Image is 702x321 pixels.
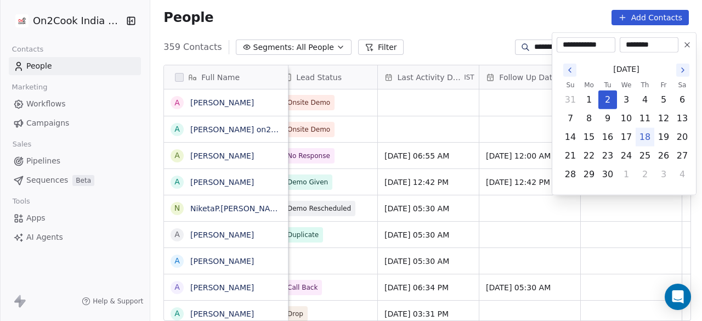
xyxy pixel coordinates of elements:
[580,166,598,183] button: Monday, September 29th, 2025
[599,91,616,109] button: Tuesday, September 2nd, 2025, selected
[618,128,635,146] button: Wednesday, September 17th, 2025
[580,110,598,127] button: Monday, September 8th, 2025
[673,128,691,146] button: Saturday, September 20th, 2025
[636,128,654,146] button: Today, Thursday, September 18th, 2025
[673,110,691,127] button: Saturday, September 13th, 2025
[655,91,672,109] button: Friday, September 5th, 2025
[676,64,689,77] button: Go to the Next Month
[561,80,580,91] th: Sunday
[618,110,635,127] button: Wednesday, September 10th, 2025
[580,147,598,165] button: Monday, September 22nd, 2025
[673,80,692,91] th: Saturday
[636,110,654,127] button: Thursday, September 11th, 2025
[580,128,598,146] button: Monday, September 15th, 2025
[618,91,635,109] button: Wednesday, September 3rd, 2025
[563,64,576,77] button: Go to the Previous Month
[636,80,654,91] th: Thursday
[673,166,691,183] button: Saturday, October 4th, 2025
[636,91,654,109] button: Thursday, September 4th, 2025
[636,166,654,183] button: Thursday, October 2nd, 2025
[580,80,598,91] th: Monday
[599,128,616,146] button: Tuesday, September 16th, 2025
[617,80,636,91] th: Wednesday
[599,147,616,165] button: Tuesday, September 23rd, 2025
[673,91,691,109] button: Saturday, September 6th, 2025
[673,147,691,165] button: Saturday, September 27th, 2025
[561,80,692,184] table: September 2025
[613,64,639,75] span: [DATE]
[618,166,635,183] button: Wednesday, October 1st, 2025
[562,166,579,183] button: Sunday, September 28th, 2025
[655,166,672,183] button: Friday, October 3rd, 2025
[618,147,635,165] button: Wednesday, September 24th, 2025
[655,147,672,165] button: Friday, September 26th, 2025
[580,91,598,109] button: Monday, September 1st, 2025
[598,80,617,91] th: Tuesday
[655,110,672,127] button: Friday, September 12th, 2025
[599,110,616,127] button: Tuesday, September 9th, 2025
[599,166,616,183] button: Tuesday, September 30th, 2025
[562,110,579,127] button: Sunday, September 7th, 2025
[636,147,654,165] button: Thursday, September 25th, 2025
[562,128,579,146] button: Sunday, September 14th, 2025
[654,80,673,91] th: Friday
[562,147,579,165] button: Sunday, September 21st, 2025
[562,91,579,109] button: Sunday, August 31st, 2025
[655,128,672,146] button: Friday, September 19th, 2025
